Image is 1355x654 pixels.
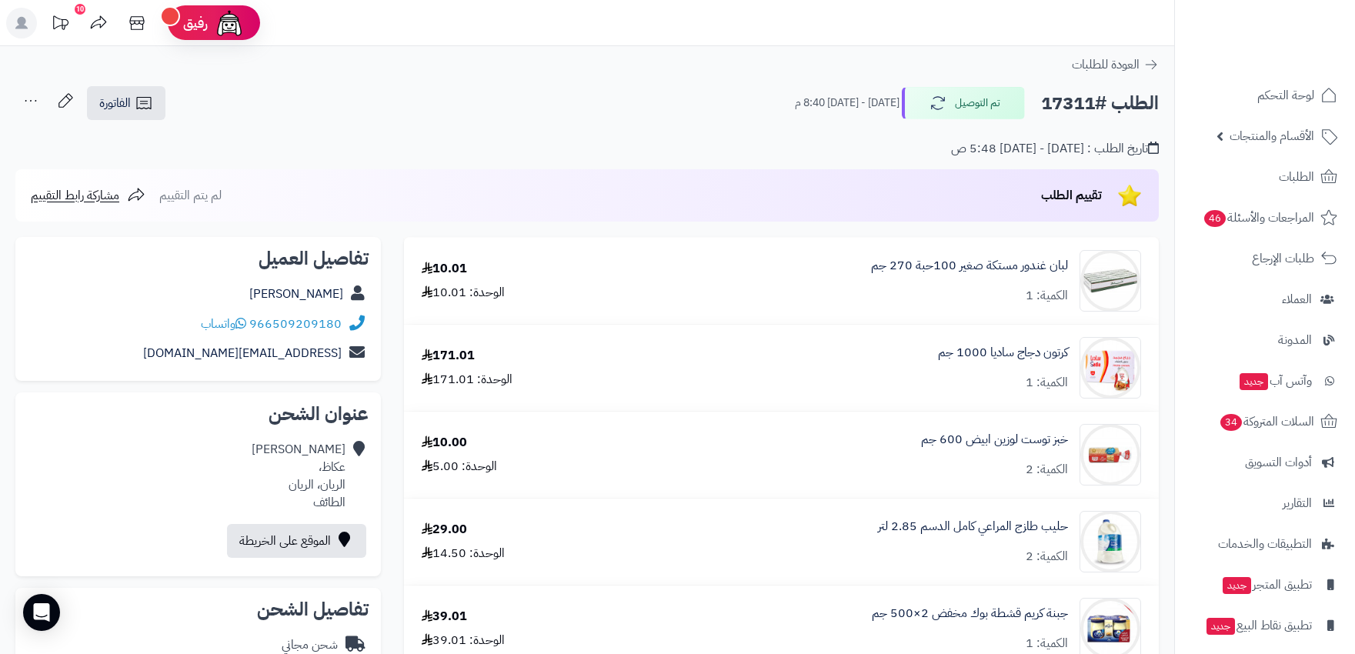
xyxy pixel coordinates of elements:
[1041,186,1102,205] span: تقييم الطلب
[1026,461,1068,479] div: الكمية: 2
[1184,403,1346,440] a: السلات المتروكة34
[1219,411,1314,432] span: السلات المتروكة
[1238,370,1312,392] span: وآتس آب
[1203,207,1314,229] span: المراجعات والأسئلة
[1184,240,1346,277] a: طلبات الإرجاع
[871,257,1068,275] a: لبان غندور مستكة صغير 100حبة 270 جم
[422,371,512,389] div: الوحدة: 171.01
[1230,125,1314,147] span: الأقسام والمنتجات
[1279,166,1314,188] span: الطلبات
[1245,452,1312,473] span: أدوات التسويق
[1218,533,1312,555] span: التطبيقات والخدمات
[422,608,467,626] div: 39.01
[1080,337,1140,399] img: 12098bb14236aa663b51cc43fe6099d0b61b-90x90.jpg
[1072,55,1159,74] a: العودة للطلبات
[75,4,85,15] div: 10
[921,431,1068,449] a: خبز توست لوزين ابيض 600 جم
[1206,618,1235,635] span: جديد
[951,140,1159,158] div: تاريخ الطلب : [DATE] - [DATE] 5:48 ص
[1282,289,1312,310] span: العملاء
[422,545,505,562] div: الوحدة: 14.50
[902,87,1025,119] button: تم التوصيل
[143,344,342,362] a: [EMAIL_ADDRESS][DOMAIN_NAME]
[1184,485,1346,522] a: التقارير
[1080,424,1140,485] img: 1346161d17c4fed3312b52129efa6e1b84aa-90x90.jpg
[1220,414,1242,431] span: 34
[159,186,222,205] span: لم يتم التقييم
[422,521,467,539] div: 29.00
[282,636,338,654] div: شحن مجاني
[1184,322,1346,359] a: المدونة
[1240,373,1268,390] span: جديد
[422,632,505,649] div: الوحدة: 39.01
[1026,635,1068,652] div: الكمية: 1
[1221,574,1312,596] span: تطبيق المتجر
[1026,287,1068,305] div: الكمية: 1
[87,86,165,120] a: الفاتورة
[1223,577,1251,594] span: جديد
[249,315,342,333] a: 966509209180
[1184,158,1346,195] a: الطلبات
[1184,77,1346,114] a: لوحة التحكم
[214,8,245,38] img: ai-face.png
[1250,41,1340,73] img: logo-2.png
[872,605,1068,622] a: جبنة كريم قشطة بوك مخفض 2×500 جم
[227,524,366,558] a: الموقع على الخريطة
[1184,566,1346,603] a: تطبيق المتجرجديد
[878,518,1068,536] a: حليب طازج المراعي كامل الدسم 2.85 لتر
[1283,492,1312,514] span: التقارير
[99,94,131,112] span: الفاتورة
[201,315,246,333] a: واتساب
[41,8,79,42] a: تحديثات المنصة
[23,594,60,631] div: Open Intercom Messenger
[1184,526,1346,562] a: التطبيقات والخدمات
[252,441,345,511] div: [PERSON_NAME] عكاظ، الريان، الريان الطائف
[1204,210,1226,227] span: 46
[1072,55,1140,74] span: العودة للطلبات
[795,95,899,111] small: [DATE] - [DATE] 8:40 م
[1026,374,1068,392] div: الكمية: 1
[249,285,343,303] a: [PERSON_NAME]
[1184,281,1346,318] a: العملاء
[422,458,497,475] div: الوحدة: 5.00
[422,284,505,302] div: الوحدة: 10.01
[1080,511,1140,572] img: 231687683956884d204b15f120a616788953-90x90.jpg
[28,405,369,423] h2: عنوان الشحن
[1252,248,1314,269] span: طلبات الإرجاع
[938,344,1068,362] a: كرتون دجاج ساديا 1000 جم
[183,14,208,32] span: رفيق
[1080,250,1140,312] img: 1664631413-8ba98025-ed0b-4607-97a9-9f2adb2e6b65.__CR0,0,600,600_PT0_SX300_V1___-90x90.jpg
[1026,548,1068,566] div: الكمية: 2
[1184,607,1346,644] a: تطبيق نقاط البيعجديد
[1041,88,1159,119] h2: الطلب #17311
[422,347,475,365] div: 171.01
[31,186,119,205] span: مشاركة رابط التقييم
[1205,615,1312,636] span: تطبيق نقاط البيع
[1184,199,1346,236] a: المراجعات والأسئلة46
[28,600,369,619] h2: تفاصيل الشحن
[1184,444,1346,481] a: أدوات التسويق
[31,186,145,205] a: مشاركة رابط التقييم
[422,434,467,452] div: 10.00
[1184,362,1346,399] a: وآتس آبجديد
[1257,85,1314,106] span: لوحة التحكم
[28,249,369,268] h2: تفاصيل العميل
[1278,329,1312,351] span: المدونة
[422,260,467,278] div: 10.01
